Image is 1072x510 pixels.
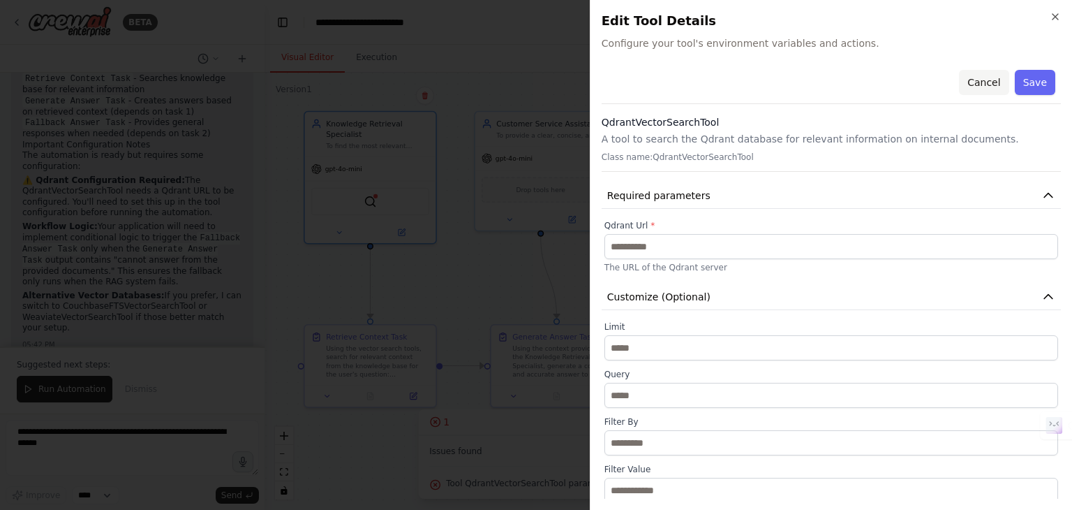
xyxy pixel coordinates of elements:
[604,262,1058,273] p: The URL of the Qdrant server
[602,36,1061,50] span: Configure your tool's environment variables and actions.
[602,284,1061,310] button: Customize (Optional)
[959,70,1008,95] button: Cancel
[604,220,1058,231] label: Qdrant Url
[1015,70,1055,95] button: Save
[607,290,710,304] span: Customize (Optional)
[604,416,1058,428] label: Filter By
[607,189,710,203] span: Required parameters
[604,369,1058,380] label: Query
[602,132,1061,146] p: A tool to search the Qdrant database for relevant information on internal documents.
[604,464,1058,475] label: Filter Value
[602,11,1061,31] h2: Edit Tool Details
[602,152,1061,163] p: Class name: QdrantVectorSearchTool
[602,115,1061,129] h3: QdrantVectorSearchTool
[604,321,1058,333] label: Limit
[602,183,1061,209] button: Required parameters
